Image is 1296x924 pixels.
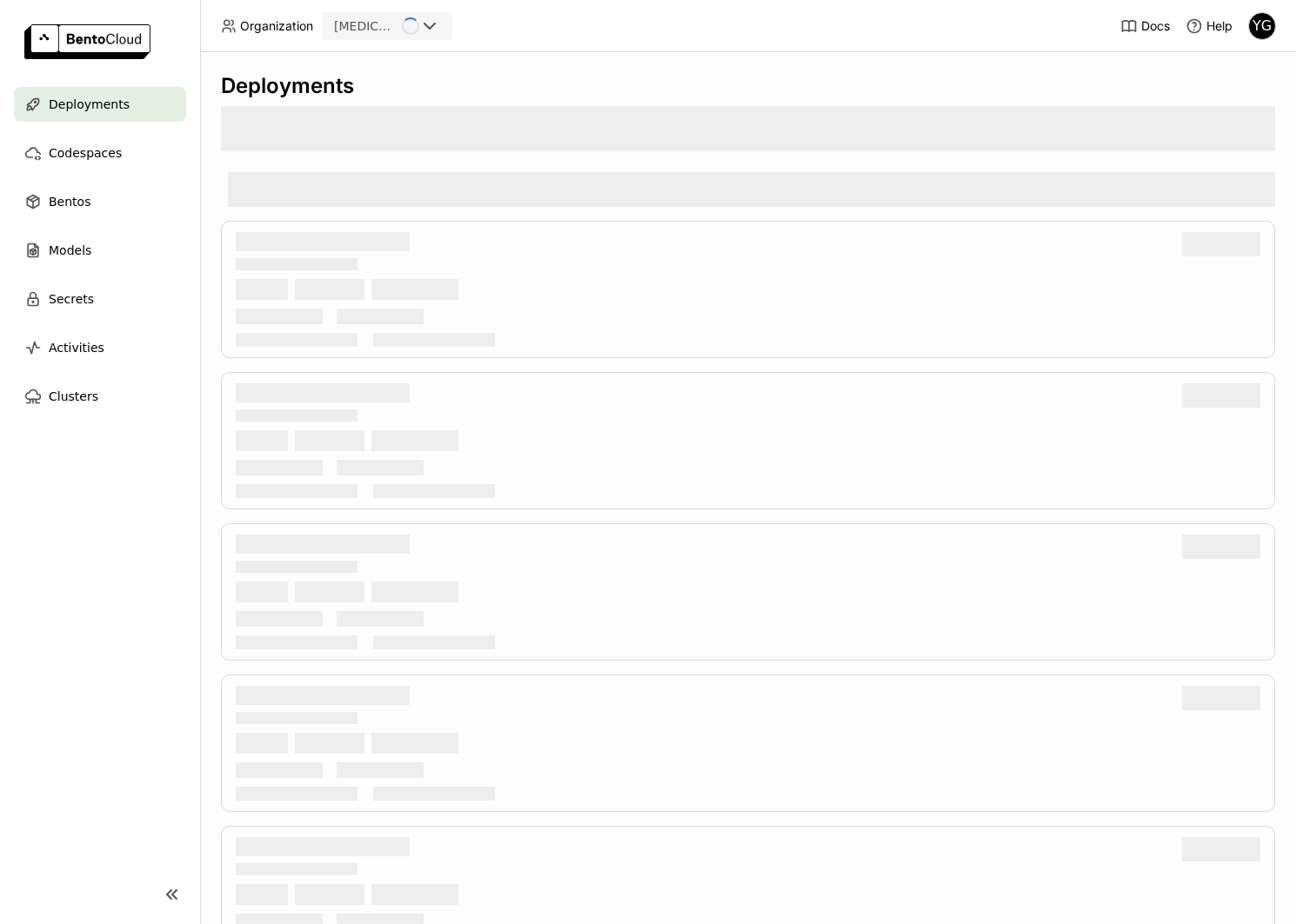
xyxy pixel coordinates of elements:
a: Models [14,233,186,268]
span: Docs [1141,18,1170,34]
a: Clusters [14,379,186,414]
span: Secrets [49,289,94,309]
a: Codespaces [14,136,186,170]
span: Help [1206,18,1233,34]
a: Secrets [14,282,186,316]
span: Organization [240,18,313,34]
a: Activities [14,330,186,365]
a: Docs [1120,17,1170,35]
div: Deployments [221,73,1275,99]
div: Help [1186,17,1233,35]
input: Selected revia. [400,18,402,36]
div: [MEDICAL_DATA] [334,17,398,35]
span: Activities [49,337,104,358]
div: Yi Guo [1248,12,1276,40]
span: Bentos [49,191,90,212]
div: YG [1249,13,1275,39]
span: Codespaces [49,143,122,163]
span: Clusters [49,386,98,407]
a: Deployments [14,87,186,122]
span: Deployments [49,94,130,115]
img: logo [24,24,150,59]
a: Bentos [14,184,186,219]
span: Models [49,240,91,261]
